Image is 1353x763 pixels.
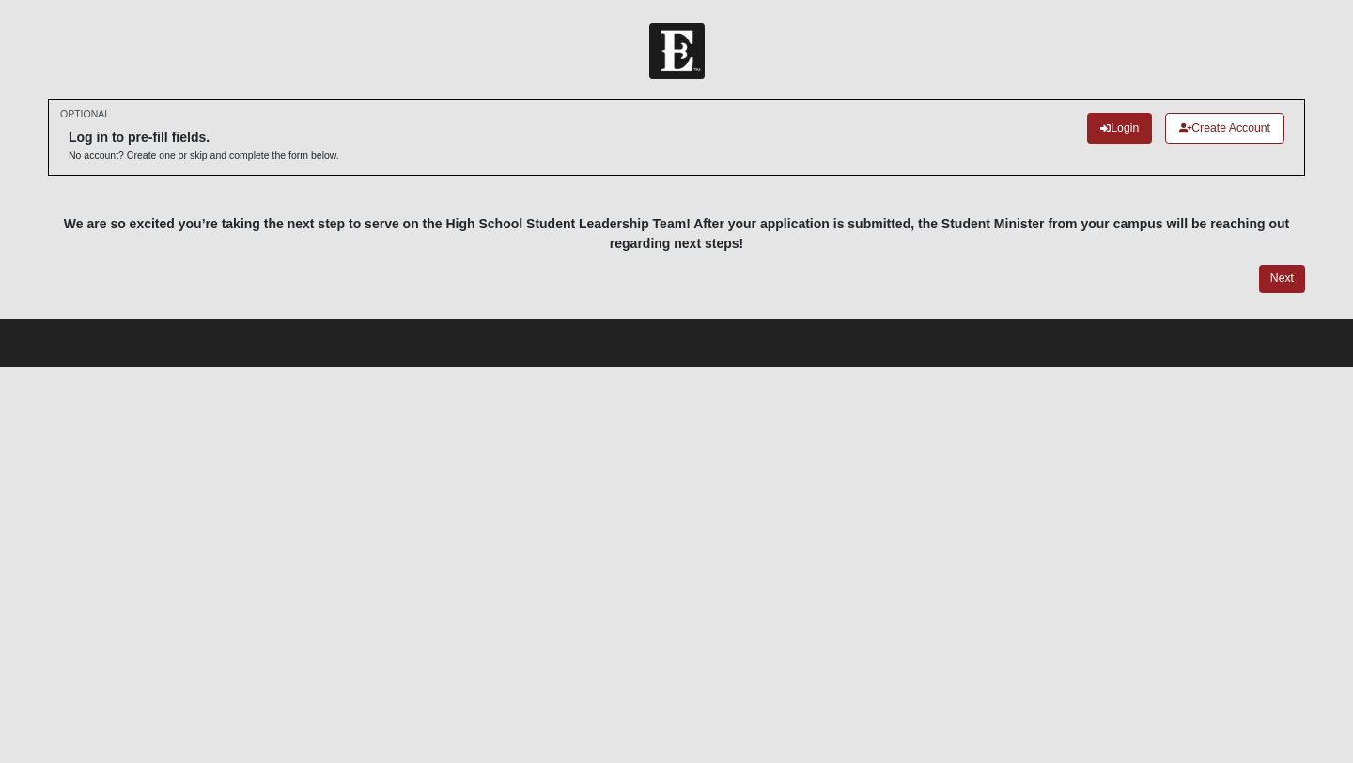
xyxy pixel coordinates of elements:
a: Login [1087,113,1152,144]
a: Create Account [1165,113,1284,144]
p: No account? Create one or skip and complete the form below. [69,148,339,163]
img: Church of Eleven22 Logo [649,23,705,79]
h6: Log in to pre-fill fields. [69,130,339,146]
span: We are so excited you’re taking the next step to serve on the High School Student Leadership Team... [64,216,1289,251]
a: Next [1259,265,1305,292]
small: OPTIONAL [60,107,110,121]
